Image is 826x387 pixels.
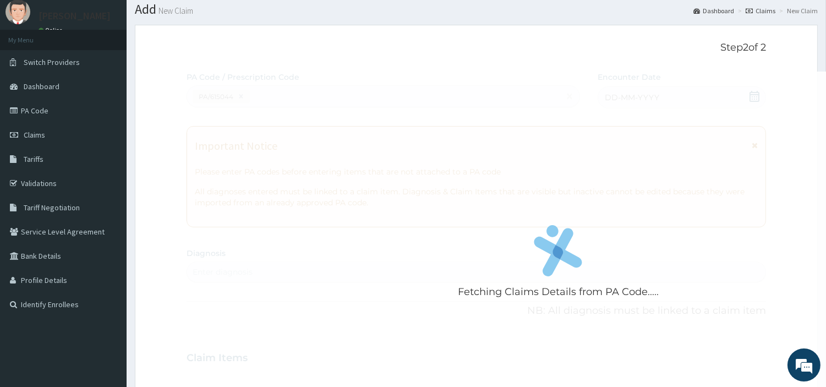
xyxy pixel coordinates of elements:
textarea: Type your message and hit 'Enter' [6,265,210,303]
span: Claims [24,130,45,140]
a: Claims [746,6,775,15]
a: Online [39,26,65,34]
p: Fetching Claims Details from PA Code..... [458,285,659,299]
span: Tariffs [24,154,43,164]
div: Minimize live chat window [180,6,207,32]
h1: Add [135,2,818,17]
span: Dashboard [24,81,59,91]
div: Chat with us now [57,62,185,76]
span: We're online! [64,121,152,232]
img: d_794563401_company_1708531726252_794563401 [20,55,45,83]
p: Step 2 of 2 [187,42,766,54]
p: [PERSON_NAME] [39,11,111,21]
span: Tariff Negotiation [24,203,80,212]
li: New Claim [776,6,818,15]
a: Dashboard [693,6,734,15]
small: New Claim [156,7,193,15]
span: Switch Providers [24,57,80,67]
